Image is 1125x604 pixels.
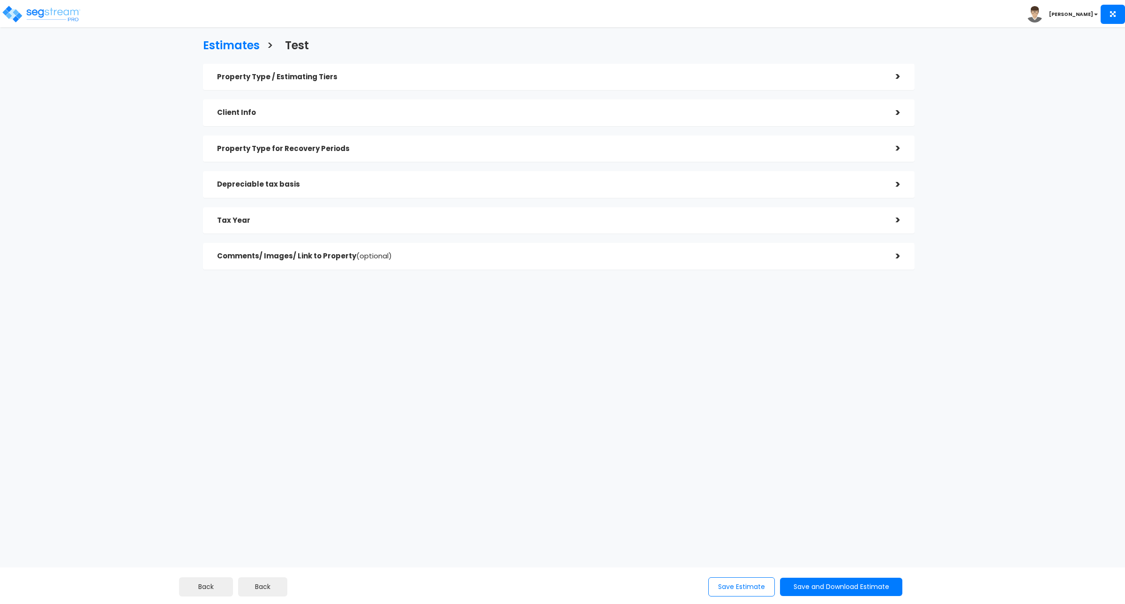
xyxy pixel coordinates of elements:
h5: Comments/ Images/ Link to Property [217,252,882,260]
button: Save Estimate [708,577,775,596]
h3: Test [285,39,309,54]
div: > [882,69,900,84]
div: > [882,213,900,227]
h3: > [267,39,273,54]
img: avatar.png [1027,6,1043,23]
a: Test [278,30,309,59]
h5: Tax Year [217,217,882,225]
div: > [882,106,900,120]
h5: Depreciable tax basis [217,181,882,189]
a: Back [238,577,287,596]
div: > [882,249,900,264]
b: [PERSON_NAME] [1049,11,1093,18]
a: Back [179,577,233,596]
a: Estimates [196,30,260,59]
span: (optional) [356,251,392,261]
h5: Property Type / Estimating Tiers [217,73,882,81]
div: > [882,177,900,192]
h5: Property Type for Recovery Periods [217,145,882,153]
button: Save and Download Estimate [780,578,902,596]
h3: Estimates [203,39,260,54]
div: > [882,141,900,156]
h5: Client Info [217,109,882,117]
img: logo_pro_r.png [1,5,81,23]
